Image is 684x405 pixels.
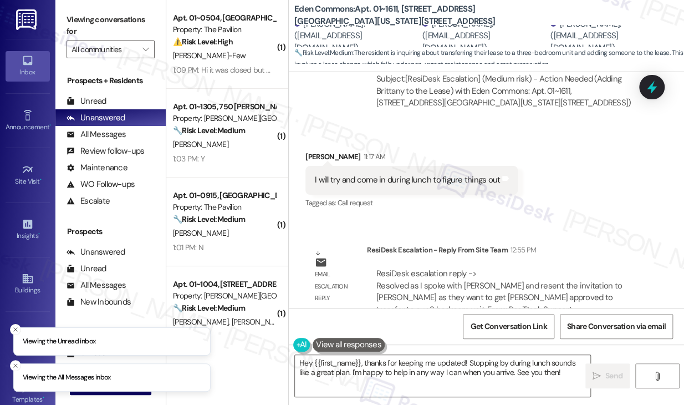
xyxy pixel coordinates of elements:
[315,174,500,186] div: I will try and come in during lunch to figure things out
[6,269,50,299] a: Buildings
[55,226,166,237] div: Prospects
[10,323,21,335] button: Close toast
[173,279,275,290] div: Apt. 01~1004, [STREET_ADDRESS][PERSON_NAME]
[23,336,95,346] p: Viewing the Unread inbox
[173,214,245,224] strong: 🔧 Risk Level: Medium
[173,303,245,313] strong: 🔧 Risk Level: Medium
[294,47,684,71] span: : The resident is inquiring about transferring their lease to a three-bedroom unit and adding som...
[67,296,131,308] div: New Inbounds
[173,37,233,47] strong: ⚠️ Risk Level: High
[567,321,666,332] span: Share Conversation via email
[67,145,144,157] div: Review follow-ups
[173,139,228,149] span: [PERSON_NAME]
[67,129,126,140] div: All Messages
[367,244,645,260] div: ResiDesk Escalation - Reply From Site Team
[10,360,21,371] button: Close toast
[550,18,676,54] div: [PERSON_NAME]. ([EMAIL_ADDRESS][DOMAIN_NAME])
[422,18,548,54] div: [PERSON_NAME]. ([EMAIL_ADDRESS][DOMAIN_NAME])
[376,268,622,327] div: ResiDesk escalation reply -> Resolved as I spoke with [PERSON_NAME] and resent the invitation to ...
[173,317,232,327] span: [PERSON_NAME]
[6,51,50,81] a: Inbox
[173,65,466,75] div: 1:09 PM: Hi it was closed but was informed the window company needs to come out to fix?
[6,324,50,354] a: Leads
[305,195,518,211] div: Tagged as:
[43,394,44,402] span: •
[305,151,518,166] div: [PERSON_NAME]
[72,40,137,58] input: All communities
[23,373,111,383] p: Viewing the All Messages inbox
[585,363,630,388] button: Send
[173,12,275,24] div: Apt. 01~0504, [GEOGRAPHIC_DATA][PERSON_NAME]
[173,290,275,302] div: Property: [PERSON_NAME][GEOGRAPHIC_DATA]
[49,121,51,129] span: •
[173,154,205,164] div: 1:03 PM: Y
[67,112,125,124] div: Unanswered
[376,73,635,109] div: Subject: [ResiDesk Escalation] (Medium risk) - Action Needed (Adding Brittany to the Lease) with ...
[294,18,420,54] div: [PERSON_NAME]. ([EMAIL_ADDRESS][DOMAIN_NAME])
[232,317,287,327] span: [PERSON_NAME]
[173,125,245,135] strong: 🔧 Risk Level: Medium
[67,179,135,190] div: WO Follow-ups
[294,48,353,57] strong: 🔧 Risk Level: Medium
[463,314,554,339] button: Get Conversation Link
[508,244,537,256] div: 12:55 PM
[173,24,275,36] div: Property: The Pavilion
[173,228,228,238] span: [PERSON_NAME]
[67,11,155,40] label: Viewing conversations for
[67,162,127,174] div: Maintenance
[605,370,622,382] span: Send
[6,160,50,190] a: Site Visit •
[560,314,673,339] button: Share Conversation via email
[55,75,166,87] div: Prospects + Residents
[6,215,50,245] a: Insights •
[173,190,275,201] div: Apt. 01~0915, [GEOGRAPHIC_DATA][PERSON_NAME]
[40,176,42,184] span: •
[295,355,590,397] textarea: Hey {{first_name}}, thanks for keeping me updated! Stopping by during lunch sounds like a great p...
[294,3,516,27] b: Eden Commons: Apt. 01~1611, [STREET_ADDRESS][GEOGRAPHIC_DATA][US_STATE][STREET_ADDRESS]
[16,9,39,30] img: ResiDesk Logo
[173,242,203,252] div: 1:01 PM: N
[142,45,149,54] i: 
[315,269,358,304] div: Email escalation reply
[173,201,275,213] div: Property: The Pavilion
[338,198,372,207] span: Call request
[173,50,246,60] span: [PERSON_NAME]-Few
[593,372,601,381] i: 
[653,372,661,381] i: 
[67,95,106,107] div: Unread
[67,280,126,291] div: All Messages
[67,195,110,207] div: Escalate
[38,230,40,238] span: •
[173,101,275,113] div: Apt. 01~1305, 750 [PERSON_NAME]
[67,263,106,275] div: Unread
[173,113,275,124] div: Property: [PERSON_NAME][GEOGRAPHIC_DATA]
[67,246,125,258] div: Unanswered
[470,321,547,332] span: Get Conversation Link
[361,151,386,163] div: 11:17 AM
